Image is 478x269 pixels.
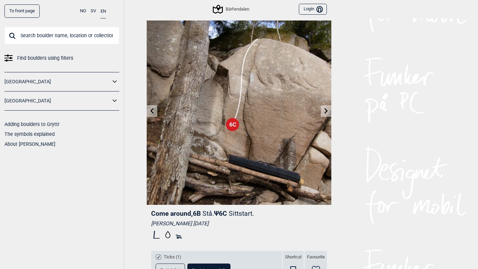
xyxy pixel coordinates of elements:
[151,220,327,227] div: [PERSON_NAME] [DATE]
[214,5,249,13] div: Bärfendalen
[151,210,201,217] span: Come around , 6B
[4,77,110,87] a: [GEOGRAPHIC_DATA]
[164,254,181,260] span: Ticks (1)
[307,254,325,260] span: Favourite
[4,96,110,106] a: [GEOGRAPHIC_DATA]
[147,20,331,205] img: Come around
[80,4,86,18] button: NO
[214,210,254,217] span: Ψ 6C
[4,122,59,127] a: Adding boulders to Gryttr
[4,53,119,63] a: Find boulders using filters
[101,4,106,18] button: EN
[4,141,55,147] a: About [PERSON_NAME]
[4,27,119,44] input: Search boulder name, location or collection
[4,131,55,137] a: The symbols explained
[202,210,214,217] p: Stå.
[91,4,96,18] button: SV
[299,4,327,15] button: Login
[17,53,73,63] span: Find boulders using filters
[229,210,254,217] p: Sittstart.
[4,4,40,18] a: To front page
